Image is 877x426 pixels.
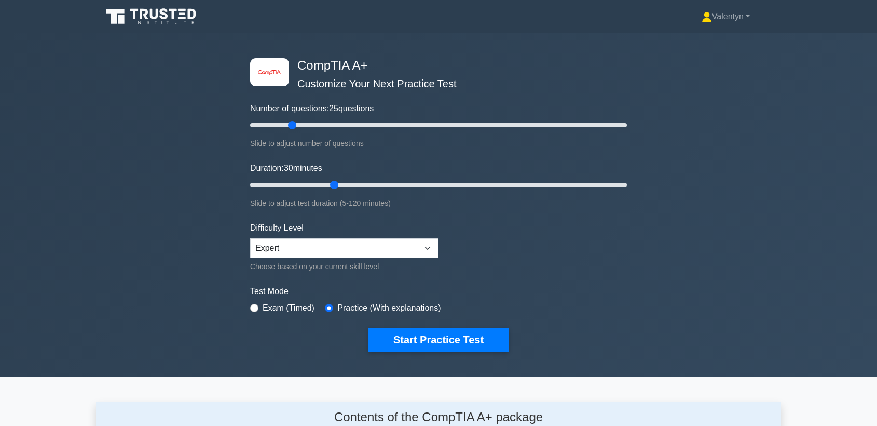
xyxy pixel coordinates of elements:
[250,137,627,150] div: Slide to adjust number of questions
[263,302,314,314] label: Exam (Timed)
[250,285,627,298] label: Test Mode
[250,197,627,209] div: Slide to adjust test duration (5-120 minutes)
[250,222,304,234] label: Difficulty Level
[293,58,576,73] h4: CompTIA A+
[329,104,338,113] span: 25
[250,102,374,115] label: Number of questions: questions
[368,328,509,352] button: Start Practice Test
[284,164,293,172] span: 30
[293,77,576,90] h5: Customize Your Next Practice Test
[250,162,322,175] label: Duration: minutes
[677,6,775,27] a: Valentyn
[337,302,441,314] label: Practice (With explanations)
[250,260,439,273] div: Choose based on your current skill level
[194,410,683,425] h4: Contents of the CompTIA A+ package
